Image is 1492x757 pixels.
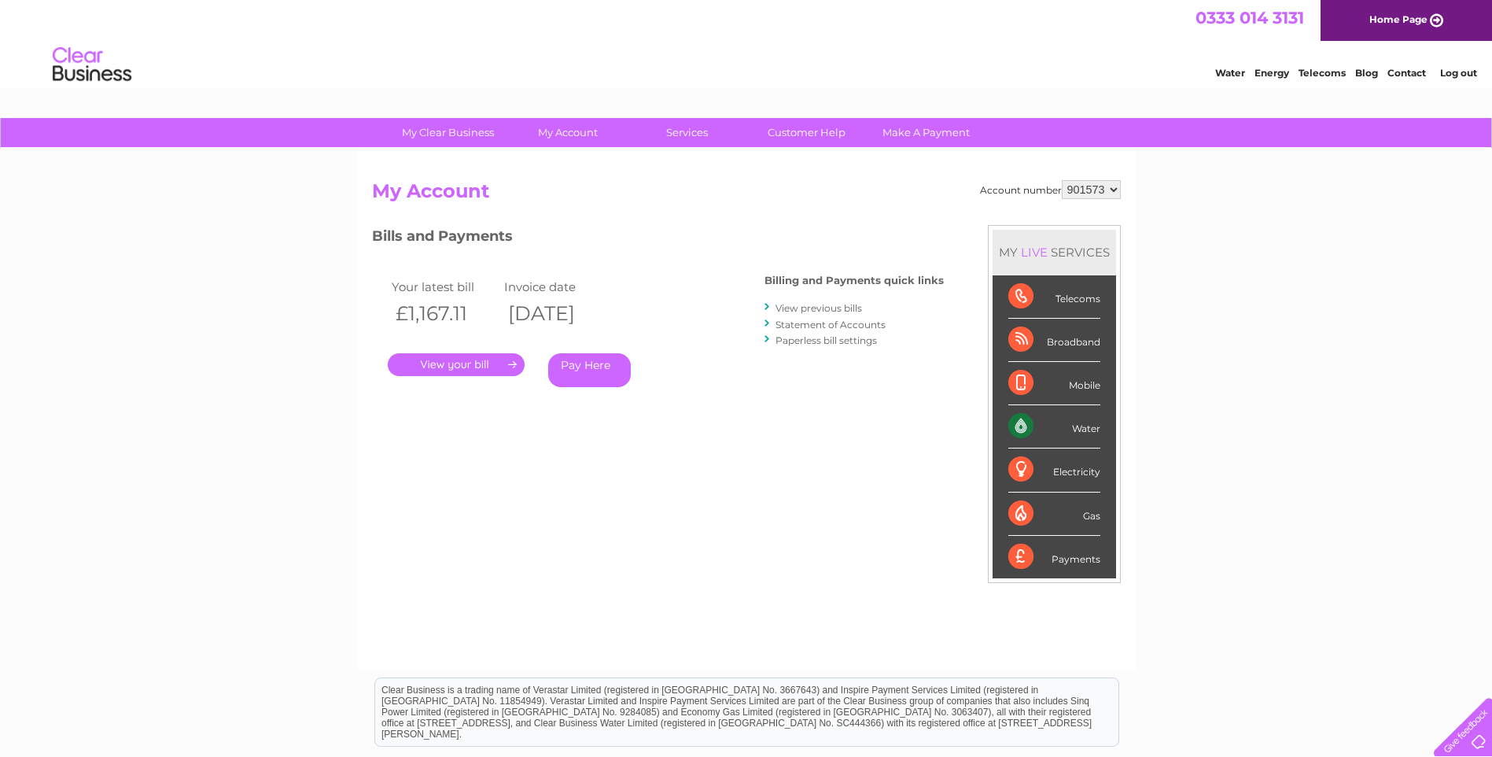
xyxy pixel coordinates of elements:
[1008,493,1100,536] div: Gas
[388,353,525,376] a: .
[775,319,886,330] a: Statement of Accounts
[1008,319,1100,362] div: Broadband
[1299,67,1346,79] a: Telecoms
[383,118,513,147] a: My Clear Business
[1195,8,1304,28] a: 0333 014 3131
[622,118,752,147] a: Services
[500,297,613,330] th: [DATE]
[742,118,871,147] a: Customer Help
[993,230,1116,275] div: MY SERVICES
[388,297,501,330] th: £1,167.11
[1254,67,1289,79] a: Energy
[1355,67,1378,79] a: Blog
[861,118,991,147] a: Make A Payment
[775,302,862,314] a: View previous bills
[1008,362,1100,405] div: Mobile
[375,9,1118,76] div: Clear Business is a trading name of Verastar Limited (registered in [GEOGRAPHIC_DATA] No. 3667643...
[1215,67,1245,79] a: Water
[548,353,631,387] a: Pay Here
[372,180,1121,210] h2: My Account
[1008,275,1100,319] div: Telecoms
[500,276,613,297] td: Invoice date
[980,180,1121,199] div: Account number
[52,41,132,89] img: logo.png
[372,225,944,253] h3: Bills and Payments
[388,276,501,297] td: Your latest bill
[1008,449,1100,492] div: Electricity
[1018,245,1051,260] div: LIVE
[1008,536,1100,578] div: Payments
[775,334,877,346] a: Paperless bill settings
[503,118,632,147] a: My Account
[1008,405,1100,449] div: Water
[1387,67,1426,79] a: Contact
[764,275,944,286] h4: Billing and Payments quick links
[1440,67,1477,79] a: Log out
